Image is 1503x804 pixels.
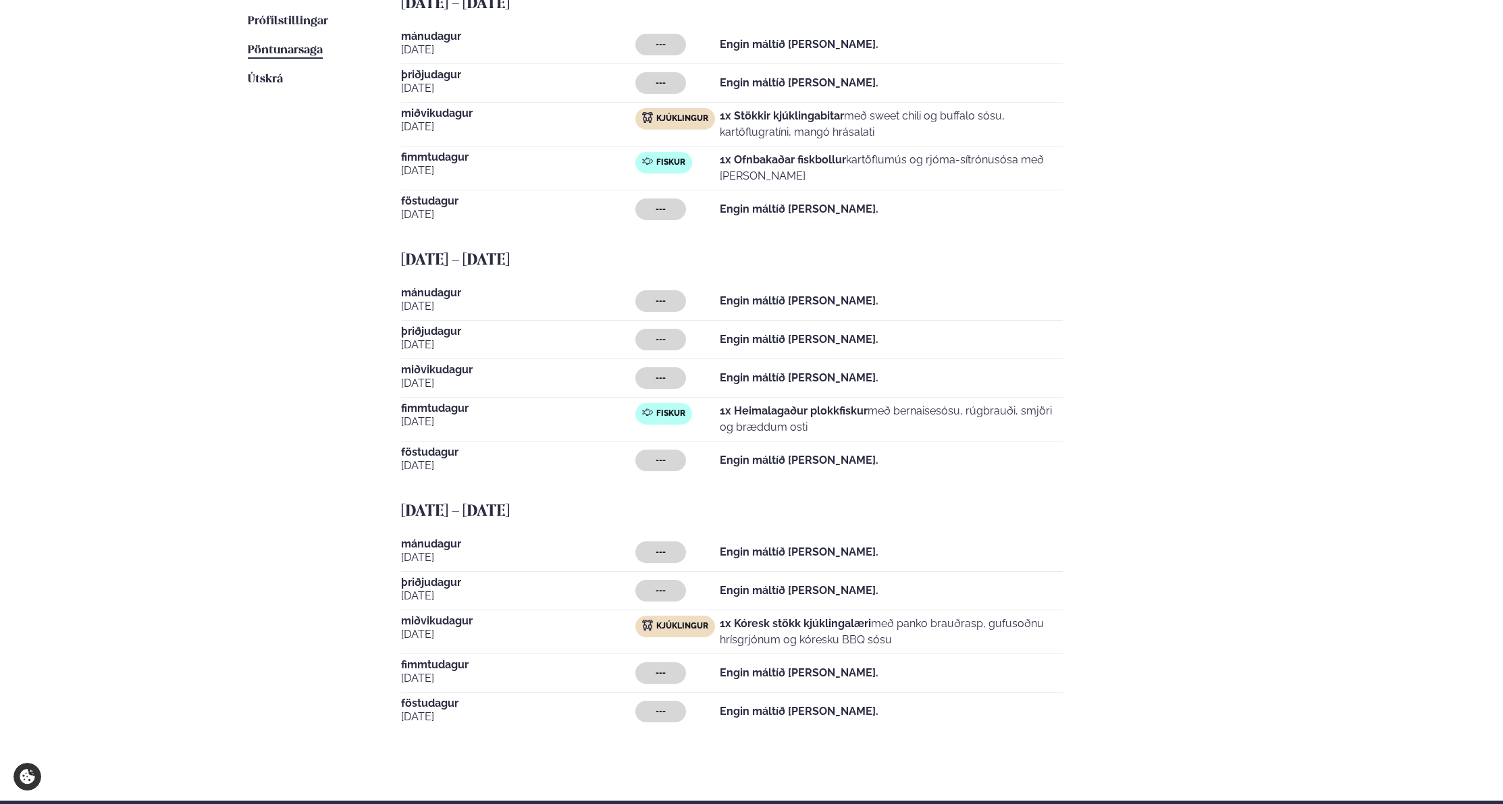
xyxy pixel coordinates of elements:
[401,207,636,223] span: [DATE]
[720,617,871,630] strong: 1x Kóresk stökk kjúklingalæri
[401,337,636,353] span: [DATE]
[401,414,636,430] span: [DATE]
[401,298,636,315] span: [DATE]
[656,621,708,632] span: Kjúklingur
[642,407,653,418] img: fish.svg
[248,45,323,56] span: Pöntunarsaga
[401,288,636,298] span: mánudagur
[401,539,636,550] span: mánudagur
[401,458,636,474] span: [DATE]
[401,152,636,163] span: fimmtudagur
[14,763,41,790] a: Cookie settings
[401,108,636,119] span: miðvikudagur
[720,584,878,597] strong: Engin máltíð [PERSON_NAME].
[656,78,666,88] span: ---
[401,660,636,670] span: fimmtudagur
[656,668,666,678] span: ---
[720,294,878,307] strong: Engin máltíð [PERSON_NAME].
[720,76,878,89] strong: Engin máltíð [PERSON_NAME].
[656,455,666,466] span: ---
[401,70,636,80] span: þriðjudagur
[401,626,636,643] span: [DATE]
[720,203,878,215] strong: Engin máltíð [PERSON_NAME].
[656,585,666,596] span: ---
[642,156,653,167] img: fish.svg
[720,403,1062,435] p: með bernaisesósu, rúgbrauði, smjöri og bræddum osti
[401,375,636,392] span: [DATE]
[656,334,666,345] span: ---
[401,550,636,566] span: [DATE]
[720,371,878,384] strong: Engin máltíð [PERSON_NAME].
[720,333,878,346] strong: Engin máltíð [PERSON_NAME].
[401,326,636,337] span: þriðjudagur
[720,38,878,51] strong: Engin máltíð [PERSON_NAME].
[248,74,283,85] span: Útskrá
[656,408,685,419] span: Fiskur
[401,80,636,97] span: [DATE]
[656,296,666,306] span: ---
[248,43,323,59] a: Pöntunarsaga
[656,204,666,215] span: ---
[401,698,636,709] span: föstudagur
[720,616,1062,648] p: með panko brauðrasp, gufusoðnu hrísgrjónum og kóresku BBQ sósu
[401,365,636,375] span: miðvikudagur
[720,454,878,466] strong: Engin máltíð [PERSON_NAME].
[248,72,283,88] a: Útskrá
[401,616,636,626] span: miðvikudagur
[642,112,653,123] img: chicken.svg
[656,39,666,50] span: ---
[656,547,666,558] span: ---
[248,16,328,27] span: Prófílstillingar
[248,14,328,30] a: Prófílstillingar
[656,113,708,124] span: Kjúklingur
[720,666,878,679] strong: Engin máltíð [PERSON_NAME].
[642,620,653,631] img: chicken.svg
[401,119,636,135] span: [DATE]
[401,447,636,458] span: föstudagur
[401,588,636,604] span: [DATE]
[401,403,636,414] span: fimmtudagur
[720,705,878,718] strong: Engin máltíð [PERSON_NAME].
[401,196,636,207] span: föstudagur
[401,163,636,179] span: [DATE]
[401,577,636,588] span: þriðjudagur
[401,709,636,725] span: [DATE]
[656,706,666,717] span: ---
[401,670,636,687] span: [DATE]
[720,404,868,417] strong: 1x Heimalagaður plokkfiskur
[401,31,636,42] span: mánudagur
[720,108,1062,140] p: með sweet chili og buffalo sósu, kartöflugratíni, mangó hrásalati
[720,109,844,122] strong: 1x Stökkir kjúklingabitar
[656,373,666,383] span: ---
[720,152,1062,184] p: kartöflumús og rjóma-sítrónusósa með [PERSON_NAME]
[720,545,878,558] strong: Engin máltíð [PERSON_NAME].
[401,42,636,58] span: [DATE]
[656,157,685,168] span: Fiskur
[720,153,846,166] strong: 1x Ofnbakaðar fiskbollur
[401,250,1256,271] h5: [DATE] - [DATE]
[401,501,1256,522] h5: [DATE] - [DATE]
